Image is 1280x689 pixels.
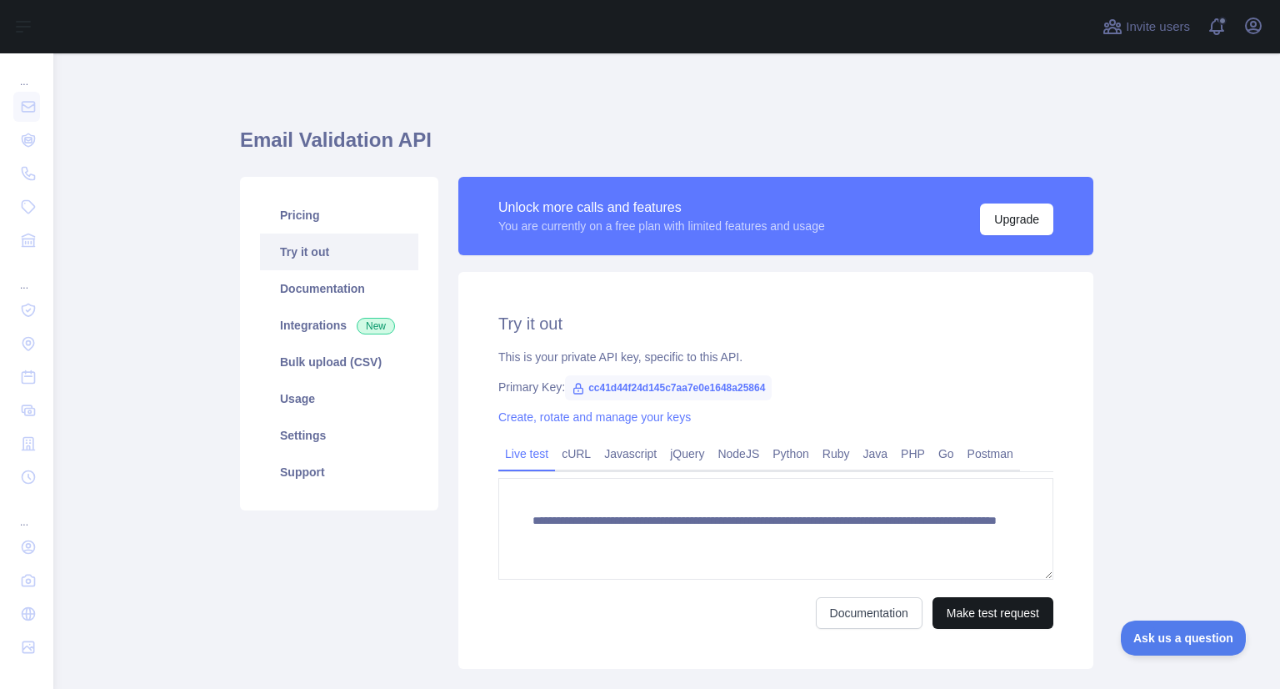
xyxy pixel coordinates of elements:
[260,234,418,270] a: Try it out
[597,440,663,467] a: Javascript
[894,440,932,467] a: PHP
[1121,621,1247,656] iframe: Toggle Customer Support
[498,410,691,424] a: Create, rotate and manage your keys
[357,318,395,334] span: New
[260,380,418,417] a: Usage
[1099,13,1193,40] button: Invite users
[13,495,40,529] div: ...
[498,440,555,467] a: Live test
[565,375,772,400] span: cc41d44f24d145c7aa7e0e1648a25864
[980,204,1053,235] button: Upgrade
[260,197,418,234] a: Pricing
[240,127,1093,167] h1: Email Validation API
[498,379,1053,395] div: Primary Key:
[13,259,40,292] div: ...
[260,270,418,307] a: Documentation
[555,440,597,467] a: cURL
[260,307,418,344] a: Integrations New
[857,440,895,467] a: Java
[260,417,418,454] a: Settings
[961,440,1020,467] a: Postman
[663,440,711,467] a: jQuery
[498,349,1053,365] div: This is your private API key, specific to this API.
[816,440,857,467] a: Ruby
[932,440,961,467] a: Go
[711,440,766,467] a: NodeJS
[260,454,418,490] a: Support
[816,597,922,629] a: Documentation
[498,198,825,218] div: Unlock more calls and features
[260,344,418,380] a: Bulk upload (CSV)
[766,440,816,467] a: Python
[932,597,1053,629] button: Make test request
[13,55,40,88] div: ...
[498,312,1053,335] h2: Try it out
[498,218,825,234] div: You are currently on a free plan with limited features and usage
[1126,18,1190,37] span: Invite users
